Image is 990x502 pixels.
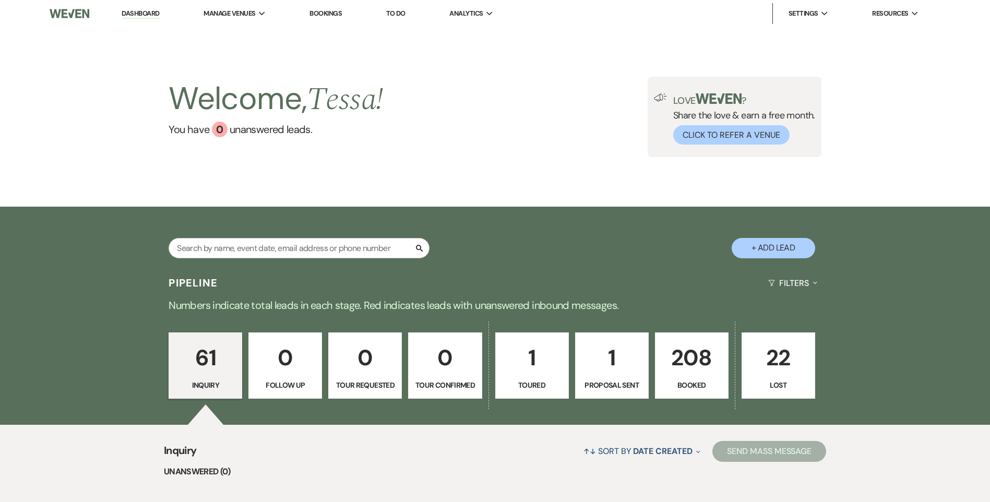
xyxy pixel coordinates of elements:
a: 1Proposal Sent [575,332,649,399]
p: 1 [582,340,642,375]
a: 1Toured [495,332,569,399]
a: To Do [386,9,405,18]
button: + Add Lead [732,238,815,258]
span: Analytics [449,8,483,19]
a: 22Lost [742,332,815,399]
input: Search by name, event date, email address or phone number [169,238,430,258]
p: 1 [502,340,562,375]
img: weven-logo-green.svg [696,93,742,104]
a: Dashboard [122,9,159,19]
p: 0 [335,340,395,375]
a: 208Booked [655,332,729,399]
button: Send Mass Message [712,441,826,462]
a: 0Follow Up [248,332,322,399]
p: 0 [255,340,315,375]
p: 0 [415,340,475,375]
div: 0 [212,122,228,137]
button: Sort By Date Created [579,437,705,465]
button: Filters [764,269,821,297]
img: Weven Logo [50,3,89,25]
p: 61 [175,340,235,375]
span: ↑↓ [583,446,596,457]
a: 0Tour Confirmed [408,332,482,399]
p: Lost [748,379,808,391]
a: You have 0 unanswered leads. [169,122,383,137]
a: 0Tour Requested [328,332,402,399]
span: Inquiry [164,443,197,465]
a: Bookings [309,9,342,18]
h2: Welcome, [169,77,383,122]
span: Resources [872,8,908,19]
button: Click to Refer a Venue [673,125,790,145]
span: Manage Venues [204,8,255,19]
p: Booked [662,379,722,391]
p: Inquiry [175,379,235,391]
p: Numbers indicate total leads in each stage. Red indicates leads with unanswered inbound messages. [120,297,871,314]
li: Unanswered (0) [164,465,826,479]
div: Share the love & earn a free month. [667,93,815,145]
p: Proposal Sent [582,379,642,391]
p: Follow Up [255,379,315,391]
p: Tour Requested [335,379,395,391]
a: 61Inquiry [169,332,242,399]
p: Tour Confirmed [415,379,475,391]
span: Date Created [633,446,692,457]
span: Settings [789,8,818,19]
img: loud-speaker-illustration.svg [654,93,667,102]
p: Love ? [673,93,815,105]
p: Toured [502,379,562,391]
p: 208 [662,340,722,375]
p: 22 [748,340,808,375]
h3: Pipeline [169,276,218,290]
span: Tessa ! [307,76,383,124]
